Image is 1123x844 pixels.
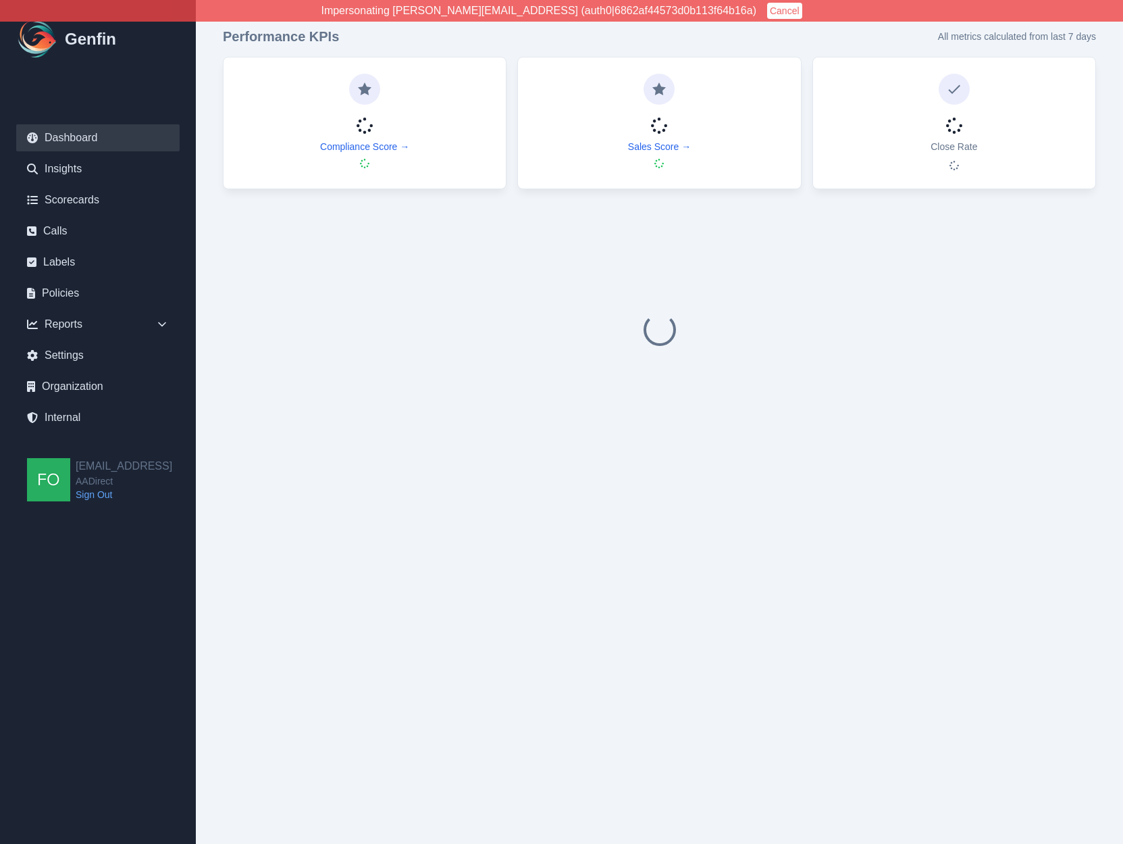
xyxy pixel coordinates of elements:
h3: Performance KPIs [223,27,339,46]
a: Insights [16,155,180,182]
h2: [EMAIL_ADDRESS] [76,458,172,474]
a: Internal [16,404,180,431]
p: Close Rate [931,140,977,153]
img: Logo [16,18,59,61]
a: Policies [16,280,180,307]
h1: Genfin [65,28,116,50]
a: Dashboard [16,124,180,151]
a: Scorecards [16,187,180,214]
a: Labels [16,249,180,276]
a: Compliance Score → [320,140,409,153]
a: Organization [16,373,180,400]
a: Sales Score → [628,140,691,153]
div: Reports [16,311,180,338]
a: Calls [16,218,180,245]
button: Cancel [767,3,802,19]
a: Sign Out [76,488,172,501]
p: All metrics calculated from last 7 days [938,30,1096,43]
span: AADirect [76,474,172,488]
img: founders@genfin.ai [27,458,70,501]
a: Settings [16,342,180,369]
